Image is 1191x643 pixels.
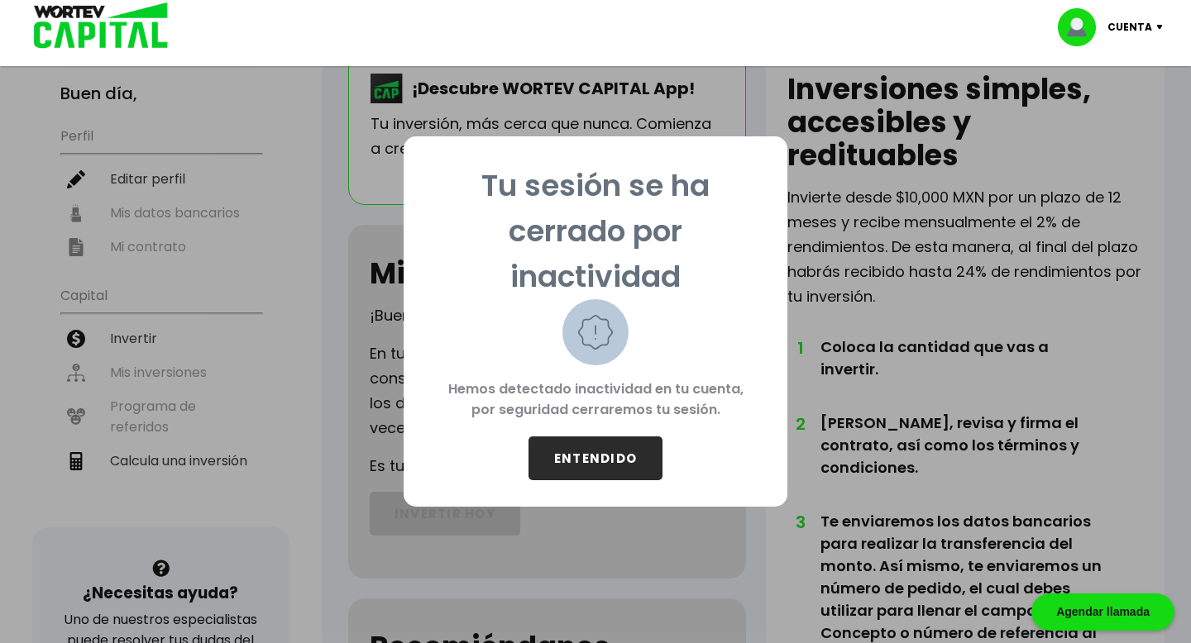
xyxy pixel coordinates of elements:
p: Cuenta [1107,15,1152,40]
img: profile-image [1058,8,1107,46]
p: Hemos detectado inactividad en tu cuenta, por seguridad cerraremos tu sesión. [430,365,761,436]
button: ENTENDIDO [529,436,662,480]
img: icon-down [1152,25,1174,30]
div: Agendar llamada [1031,593,1174,631]
p: Tu sesión se ha cerrado por inactividad [430,163,761,299]
img: warning [562,299,629,365]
